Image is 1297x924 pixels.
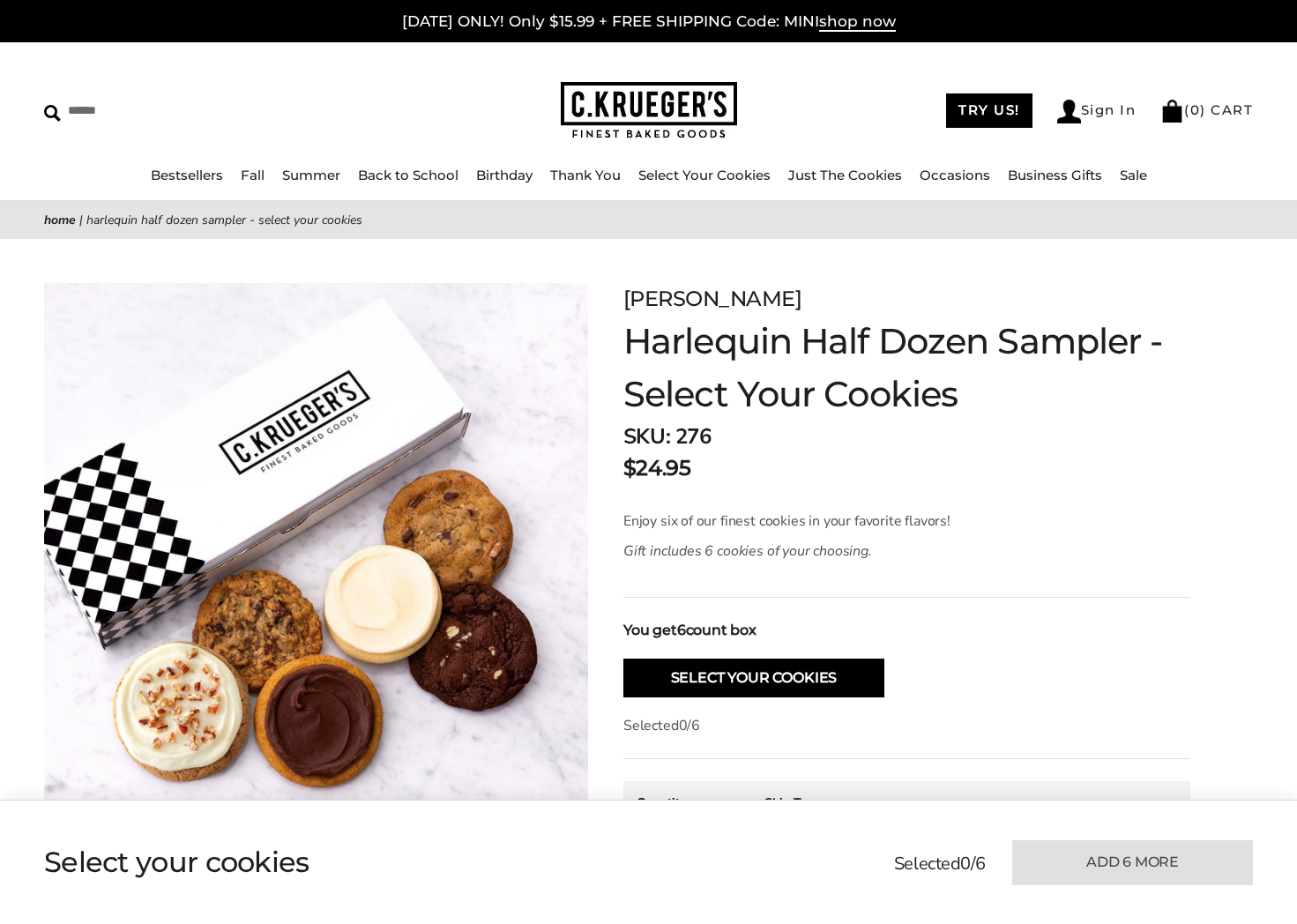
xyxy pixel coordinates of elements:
[623,283,1190,315] p: [PERSON_NAME]
[691,716,700,735] span: 6
[44,105,61,122] img: Search
[894,851,986,877] p: Selected /
[44,283,588,827] img: Harlequin Half Dozen Sampler - Select Your Cookies
[638,167,771,183] a: Select Your Cookies
[44,97,329,124] input: Search
[960,852,971,876] span: 0
[920,167,990,183] a: Occasions
[1012,840,1253,885] button: Add 6 more
[623,659,884,697] button: Select Your Cookies
[241,167,265,183] a: Fall
[623,715,1190,736] p: Selected /
[550,167,621,183] a: Thank You
[151,167,223,183] a: Bestsellers
[623,510,1106,532] p: Enjoy six of our finest cookies in your favorite flavors!
[623,620,757,641] strong: You get count box
[623,541,872,561] em: Gift includes 6 cookies of your choosing.
[819,12,896,32] span: shop now
[79,212,83,228] span: |
[282,167,340,183] a: Summer
[637,794,742,811] div: Quantity
[788,167,902,183] a: Just The Cookies
[44,212,76,228] a: Home
[358,167,458,183] a: Back to School
[679,716,688,735] span: 0
[623,781,1190,912] gfm-form: New recipient
[44,210,1253,230] nav: breadcrumbs
[764,794,909,811] div: Ship To
[623,315,1190,421] h1: Harlequin Half Dozen Sampler - Select Your Cookies
[1057,100,1081,123] img: Account
[975,852,986,876] span: 6
[1120,167,1147,183] a: Sale
[86,212,362,228] span: Harlequin Half Dozen Sampler - Select Your Cookies
[623,452,690,484] p: $24.95
[1160,101,1253,118] a: (0) CART
[677,622,686,638] span: 6
[1160,100,1184,123] img: Bag
[946,93,1032,128] a: TRY US!
[402,12,896,32] a: [DATE] ONLY! Only $15.99 + FREE SHIPPING Code: MINIshop now
[623,422,670,451] strong: SKU:
[561,82,737,139] img: C.KRUEGER'S
[1008,167,1102,183] a: Business Gifts
[1057,100,1137,123] a: Sign In
[675,422,712,451] span: 276
[1190,101,1201,118] span: 0
[476,167,533,183] a: Birthday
